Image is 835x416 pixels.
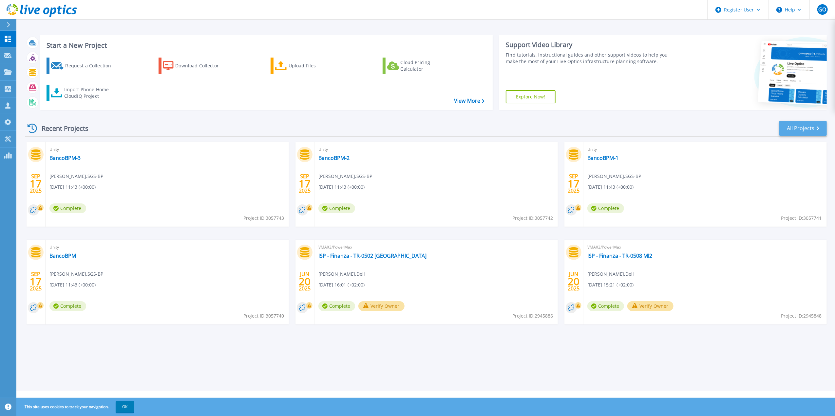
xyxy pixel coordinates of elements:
[568,279,579,284] span: 20
[318,203,355,213] span: Complete
[243,312,284,320] span: Project ID: 3057740
[318,146,554,153] span: Unity
[49,252,76,259] a: BancoBPM
[587,183,634,191] span: [DATE] 11:43 (+00:00)
[64,86,115,99] div: Import Phone Home CloudIQ Project
[818,7,826,12] span: GO
[318,270,365,278] span: [PERSON_NAME] , Dell
[318,301,355,311] span: Complete
[512,312,553,320] span: Project ID: 2945886
[318,281,365,288] span: [DATE] 16:01 (+02:00)
[358,301,405,311] button: Verify Owner
[383,58,456,74] a: Cloud Pricing Calculator
[318,183,365,191] span: [DATE] 11:43 (+00:00)
[49,155,81,161] a: BancoBPM-3
[587,281,634,288] span: [DATE] 15:21 (+02:00)
[318,173,372,180] span: [PERSON_NAME] , SGS-BP
[289,59,341,72] div: Upload Files
[18,401,134,413] span: This site uses cookies to track your navigation.
[49,173,103,180] span: [PERSON_NAME] , SGS-BP
[299,181,311,186] span: 17
[587,252,652,259] a: ISP - Finanza - TR-0508 MI2
[298,172,311,196] div: SEP 2025
[30,279,42,284] span: 17
[30,181,42,186] span: 17
[587,155,618,161] a: BancoBPM-1
[47,42,484,49] h3: Start a New Project
[29,172,42,196] div: SEP 2025
[47,58,120,74] a: Request a Collection
[116,401,134,413] button: OK
[175,59,228,72] div: Download Collector
[65,59,118,72] div: Request a Collection
[243,215,284,222] span: Project ID: 3057743
[49,270,103,278] span: [PERSON_NAME] , SGS-BP
[401,59,453,72] div: Cloud Pricing Calculator
[49,203,86,213] span: Complete
[567,269,580,293] div: JUN 2025
[587,173,641,180] span: [PERSON_NAME] , SGS-BP
[779,121,827,136] a: All Projects
[627,301,674,311] button: Verify Owner
[506,52,675,65] div: Find tutorials, instructional guides and other support videos to help you make the most of your L...
[454,98,484,104] a: View More
[506,90,556,103] a: Explore Now!
[587,146,823,153] span: Unity
[299,279,311,284] span: 20
[506,41,675,49] div: Support Video Library
[318,244,554,251] span: VMAX3/PowerMax
[781,215,822,222] span: Project ID: 3057741
[587,203,624,213] span: Complete
[781,312,822,320] span: Project ID: 2945848
[29,269,42,293] div: SEP 2025
[298,269,311,293] div: JUN 2025
[49,146,285,153] span: Unity
[49,183,96,191] span: [DATE] 11:43 (+00:00)
[49,301,86,311] span: Complete
[587,301,624,311] span: Complete
[318,252,427,259] a: ISP - Finanza - TR-0502 [GEOGRAPHIC_DATA]
[567,172,580,196] div: SEP 2025
[512,215,553,222] span: Project ID: 3057742
[49,244,285,251] span: Unity
[159,58,232,74] a: Download Collector
[587,270,634,278] span: [PERSON_NAME] , Dell
[49,281,96,288] span: [DATE] 11:43 (+00:00)
[25,120,97,136] div: Recent Projects
[587,244,823,251] span: VMAX3/PowerMax
[271,58,344,74] a: Upload Files
[318,155,350,161] a: BancoBPM-2
[568,181,579,186] span: 17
